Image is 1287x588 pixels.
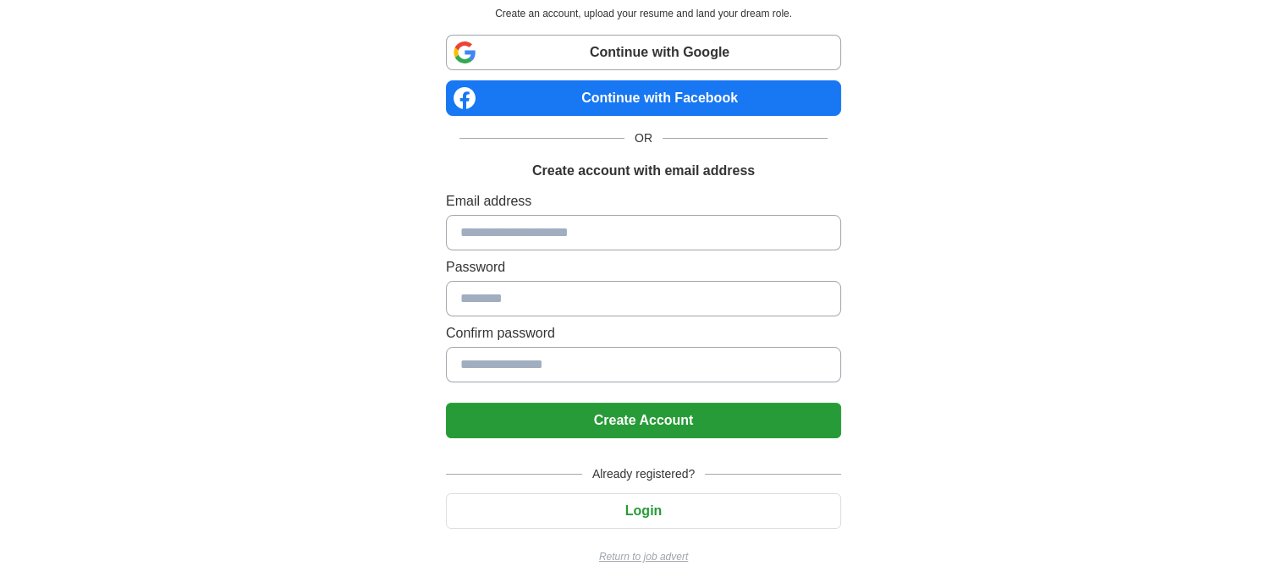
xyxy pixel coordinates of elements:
[582,465,705,483] span: Already registered?
[446,549,841,564] a: Return to job advert
[446,35,841,70] a: Continue with Google
[446,323,841,343] label: Confirm password
[446,257,841,278] label: Password
[449,6,838,21] p: Create an account, upload your resume and land your dream role.
[532,161,755,181] h1: Create account with email address
[446,403,841,438] button: Create Account
[624,129,663,147] span: OR
[446,191,841,212] label: Email address
[446,80,841,116] a: Continue with Facebook
[446,493,841,529] button: Login
[446,503,841,518] a: Login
